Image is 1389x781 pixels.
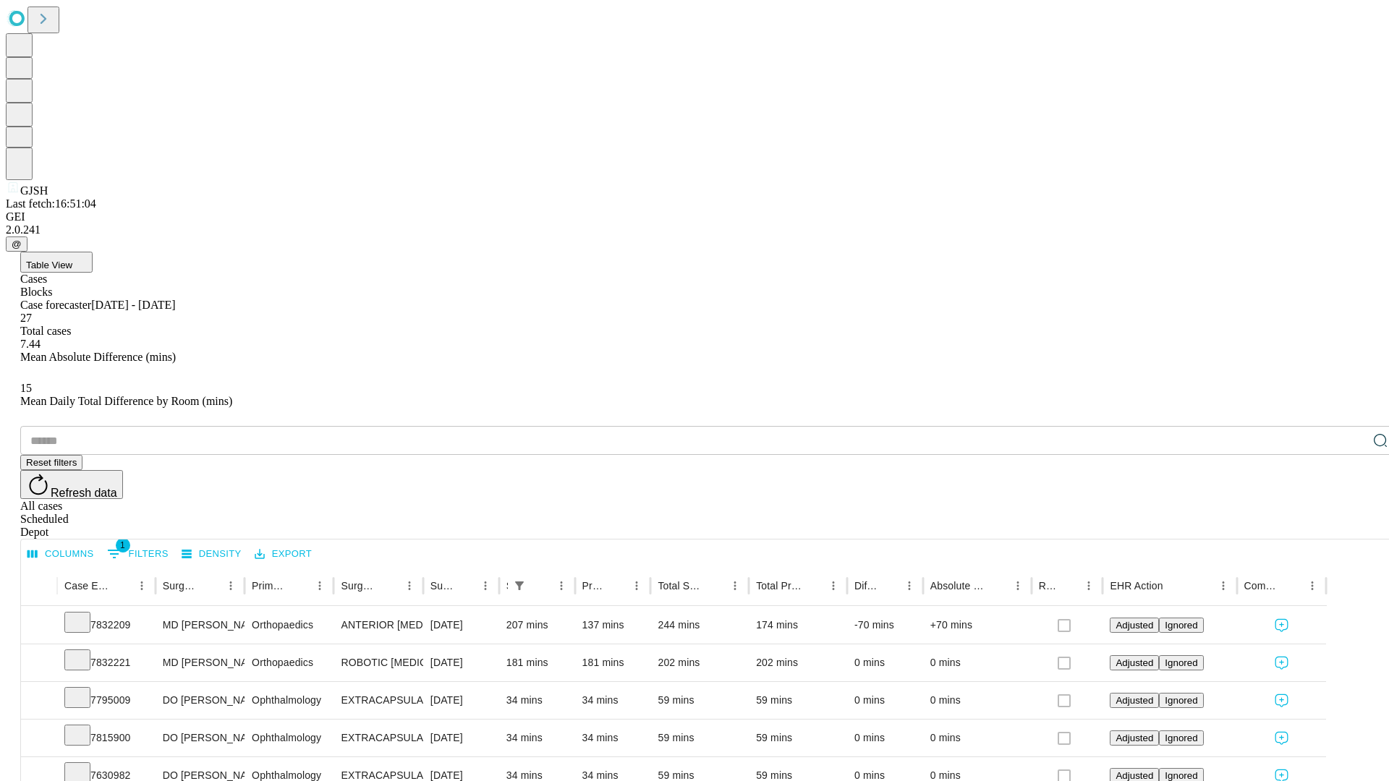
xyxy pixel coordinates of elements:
[28,613,50,639] button: Expand
[1159,693,1203,708] button: Ignored
[658,644,742,681] div: 202 mins
[64,720,148,756] div: 7815900
[20,395,232,407] span: Mean Daily Total Difference by Room (mins)
[1116,770,1153,781] span: Adjusted
[252,644,326,681] div: Orthopaedics
[1110,655,1159,670] button: Adjusted
[930,682,1024,719] div: 0 mins
[551,576,572,596] button: Menu
[1058,576,1079,596] button: Sort
[252,720,326,756] div: Ophthalmology
[1110,580,1163,592] div: EHR Action
[756,607,840,644] div: 174 mins
[64,580,110,592] div: Case Epic Id
[341,580,377,592] div: Surgery Name
[91,299,175,311] span: [DATE] - [DATE]
[163,682,237,719] div: DO [PERSON_NAME]
[28,688,50,714] button: Expand
[531,576,551,596] button: Sort
[756,580,802,592] div: Total Predicted Duration
[658,580,703,592] div: Total Scheduled Duration
[756,720,840,756] div: 59 mins
[430,720,492,756] div: [DATE]
[28,726,50,751] button: Expand
[251,543,315,566] button: Export
[756,644,840,681] div: 202 mins
[455,576,475,596] button: Sort
[1116,657,1153,668] span: Adjusted
[20,312,32,324] span: 27
[1213,576,1233,596] button: Menu
[6,236,27,252] button: @
[506,644,568,681] div: 181 mins
[854,644,916,681] div: 0 mins
[1008,576,1028,596] button: Menu
[6,223,1383,236] div: 2.0.241
[725,576,745,596] button: Menu
[24,543,98,566] button: Select columns
[1110,693,1159,708] button: Adjusted
[20,325,71,337] span: Total cases
[6,197,96,210] span: Last fetch: 16:51:04
[51,487,117,499] span: Refresh data
[930,720,1024,756] div: 0 mins
[930,580,986,592] div: Absolute Difference
[475,576,496,596] button: Menu
[20,351,176,363] span: Mean Absolute Difference (mins)
[1282,576,1302,596] button: Sort
[854,607,916,644] div: -70 mins
[64,644,148,681] div: 7832221
[64,607,148,644] div: 7832209
[658,720,742,756] div: 59 mins
[6,210,1383,223] div: GEI
[606,576,626,596] button: Sort
[12,239,22,249] span: @
[111,576,132,596] button: Sort
[132,576,152,596] button: Menu
[506,607,568,644] div: 207 mins
[823,576,844,596] button: Menu
[163,607,237,644] div: MD [PERSON_NAME] [PERSON_NAME] Md
[430,644,492,681] div: [DATE]
[1165,733,1197,743] span: Ignored
[252,682,326,719] div: Ophthalmology
[705,576,725,596] button: Sort
[163,644,237,681] div: MD [PERSON_NAME] [PERSON_NAME] Md
[1110,618,1159,633] button: Adjusted
[854,682,916,719] div: 0 mins
[899,576,919,596] button: Menu
[803,576,823,596] button: Sort
[163,720,237,756] div: DO [PERSON_NAME]
[1116,620,1153,631] span: Adjusted
[626,576,647,596] button: Menu
[221,576,241,596] button: Menu
[1159,730,1203,746] button: Ignored
[1165,657,1197,668] span: Ignored
[1110,730,1159,746] button: Adjusted
[506,682,568,719] div: 34 mins
[28,651,50,676] button: Expand
[64,682,148,719] div: 7795009
[1165,770,1197,781] span: Ignored
[582,720,644,756] div: 34 mins
[879,576,899,596] button: Sort
[20,338,41,350] span: 7.44
[252,607,326,644] div: Orthopaedics
[399,576,420,596] button: Menu
[582,580,606,592] div: Predicted In Room Duration
[1165,576,1185,596] button: Sort
[1116,733,1153,743] span: Adjusted
[930,644,1024,681] div: 0 mins
[252,580,288,592] div: Primary Service
[854,720,916,756] div: 0 mins
[658,607,742,644] div: 244 mins
[1302,576,1322,596] button: Menu
[1244,580,1280,592] div: Comments
[341,607,415,644] div: ANTERIOR [MEDICAL_DATA] TOTAL HIP
[1116,695,1153,706] span: Adjusted
[103,542,172,566] button: Show filters
[930,607,1024,644] div: +70 mins
[20,455,82,470] button: Reset filters
[506,580,508,592] div: Scheduled In Room Duration
[1165,695,1197,706] span: Ignored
